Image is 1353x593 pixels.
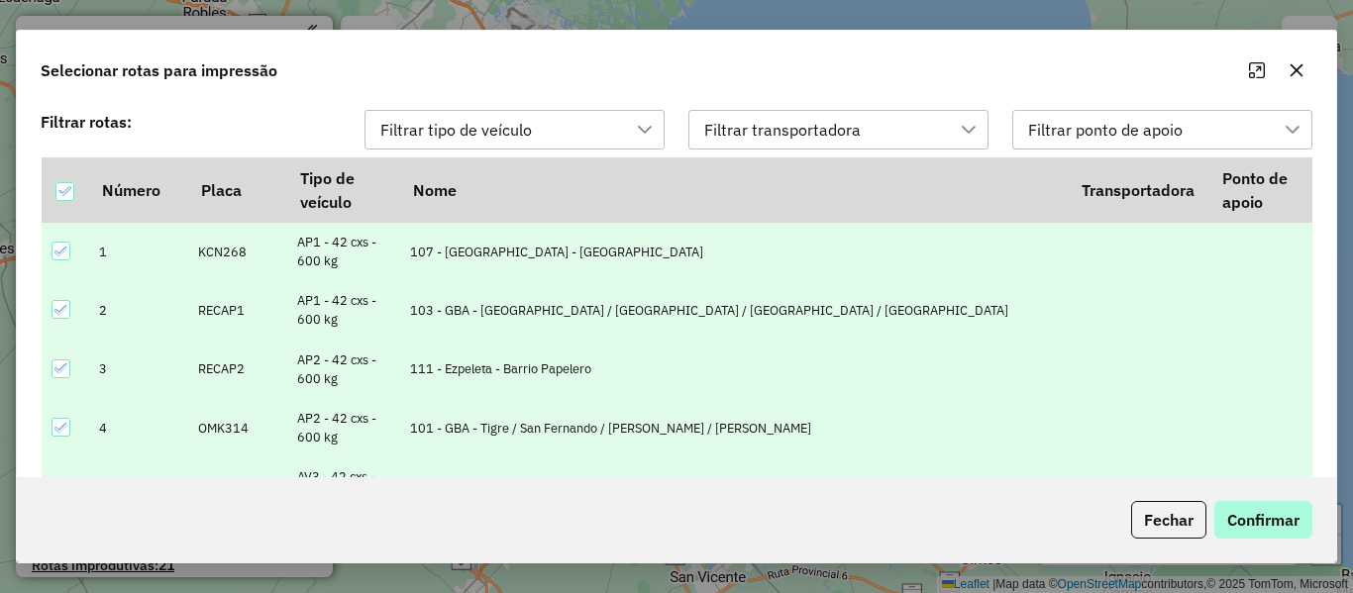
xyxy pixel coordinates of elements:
[1021,111,1190,148] div: Filtrar ponto de apoio
[88,340,187,398] td: 3
[41,58,277,82] span: Selecionar rotas para impressão
[187,223,286,281] td: KCN268
[286,399,399,457] td: AP2 - 42 cxs - 600 kg
[399,281,1069,340] td: 103 - GBA - [GEOGRAPHIC_DATA] / [GEOGRAPHIC_DATA] / [GEOGRAPHIC_DATA] / [GEOGRAPHIC_DATA]
[286,157,399,223] th: Tipo de veículo
[1131,501,1206,539] button: Fechar
[88,399,187,457] td: 4
[399,399,1069,457] td: 101 - GBA - Tigre / San Fernando / [PERSON_NAME] / [PERSON_NAME]
[373,111,539,148] div: Filtrar tipo de veículo
[187,457,286,516] td: AA792GR
[399,223,1069,281] td: 107 - [GEOGRAPHIC_DATA] - [GEOGRAPHIC_DATA]
[187,281,286,340] td: RECAP1
[41,112,132,132] strong: Filtrar rotas:
[88,223,187,281] td: 1
[286,340,399,398] td: AP2 - 42 cxs - 600 kg
[1069,157,1208,223] th: Transportadora
[187,157,286,223] th: Placa
[399,340,1069,398] td: 111 - Ezpeleta - Barrio Papelero
[187,399,286,457] td: OMK314
[697,111,868,148] div: Filtrar transportadora
[88,457,187,516] td: 5
[1208,157,1311,223] th: Ponto de apoio
[286,457,399,516] td: AV3 - 42 cxs - 600 kg
[286,223,399,281] td: AP1 - 42 cxs - 600 kg
[399,157,1069,223] th: Nome
[88,281,187,340] td: 2
[399,457,1069,516] td: 114 - [GEOGRAPHIC_DATA][PERSON_NAME] - [GEOGRAPHIC_DATA], 115 - [GEOGRAPHIC_DATA]
[286,281,399,340] td: AP1 - 42 cxs - 600 kg
[1214,501,1312,539] button: Confirmar
[187,340,286,398] td: RECAP2
[88,157,187,223] th: Número
[1241,54,1273,86] button: Maximize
